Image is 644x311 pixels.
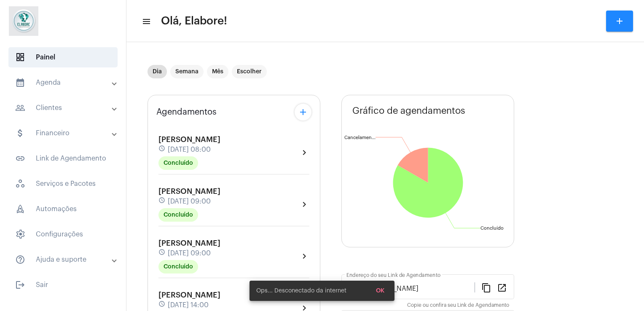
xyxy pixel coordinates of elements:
[15,78,113,88] mat-panel-title: Agenda
[8,174,118,194] span: Serviços e Pacotes
[256,287,346,295] span: Ops... Desconectado da internet
[5,98,126,118] mat-expansion-panel-header: sidenav iconClientes
[158,188,220,195] span: [PERSON_NAME]
[158,145,166,154] mat-icon: schedule
[156,107,217,117] span: Agendamentos
[15,153,25,164] mat-icon: sidenav icon
[158,208,198,222] mat-chip: Concluído
[299,251,309,261] mat-icon: chevron_right
[161,14,227,28] span: Olá, Elabore!
[158,197,166,206] mat-icon: schedule
[481,282,491,292] mat-icon: content_copy
[15,52,25,62] span: sidenav icon
[142,16,150,27] mat-icon: sidenav icon
[344,135,376,140] text: Cancelamen...
[614,16,625,26] mat-icon: add
[299,147,309,158] mat-icon: chevron_right
[158,156,198,170] mat-chip: Concluído
[15,128,25,138] mat-icon: sidenav icon
[15,280,25,290] mat-icon: sidenav icon
[8,275,118,295] span: Sair
[8,148,118,169] span: Link de Agendamento
[346,285,475,292] input: Link
[168,301,209,309] span: [DATE] 14:00
[298,107,308,117] mat-icon: add
[7,4,40,38] img: 4c6856f8-84c7-1050-da6c-cc5081a5dbaf.jpg
[207,65,228,78] mat-chip: Mês
[5,72,126,93] mat-expansion-panel-header: sidenav iconAgenda
[170,65,204,78] mat-chip: Semana
[15,128,113,138] mat-panel-title: Financeiro
[158,260,198,273] mat-chip: Concluído
[5,123,126,143] mat-expansion-panel-header: sidenav iconFinanceiro
[15,179,25,189] span: sidenav icon
[376,288,384,294] span: OK
[480,226,504,231] text: Concluído
[15,229,25,239] span: sidenav icon
[168,198,211,205] span: [DATE] 09:00
[168,249,211,257] span: [DATE] 09:00
[15,78,25,88] mat-icon: sidenav icon
[8,199,118,219] span: Automações
[407,303,509,308] mat-hint: Copie ou confira seu Link de Agendamento
[8,47,118,67] span: Painel
[158,249,166,258] mat-icon: schedule
[369,283,391,298] button: OK
[15,103,113,113] mat-panel-title: Clientes
[158,136,220,143] span: [PERSON_NAME]
[168,146,211,153] span: [DATE] 08:00
[497,282,507,292] mat-icon: open_in_new
[148,65,167,78] mat-chip: Dia
[158,300,166,310] mat-icon: schedule
[232,65,267,78] mat-chip: Escolher
[158,291,220,299] span: [PERSON_NAME]
[15,103,25,113] mat-icon: sidenav icon
[8,224,118,244] span: Configurações
[352,106,465,116] span: Gráfico de agendamentos
[5,249,126,270] mat-expansion-panel-header: sidenav iconAjuda e suporte
[15,204,25,214] span: sidenav icon
[299,199,309,209] mat-icon: chevron_right
[15,255,113,265] mat-panel-title: Ajuda e suporte
[158,239,220,247] span: [PERSON_NAME]
[15,255,25,265] mat-icon: sidenav icon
